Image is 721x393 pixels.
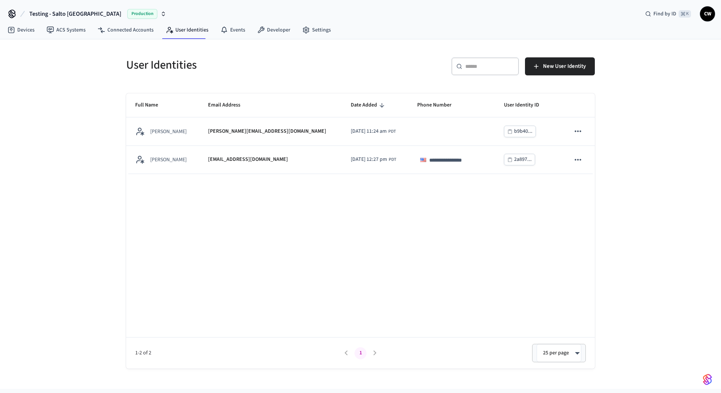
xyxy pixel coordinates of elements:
[126,57,356,73] h5: User Identities
[525,57,595,75] button: New User Identity
[354,347,367,359] button: page 1
[504,99,549,111] span: User Identity ID
[537,344,581,362] div: 25 per page
[504,126,536,137] button: b9b40...
[2,23,41,37] a: Devices
[543,61,586,71] span: New User Identity
[639,7,697,21] div: Find by ID⌘ K
[127,9,157,19] span: Production
[150,128,187,135] p: [PERSON_NAME]
[214,23,251,37] a: Events
[514,127,532,136] div: b9b40...
[388,128,396,135] span: PDT
[504,154,535,165] button: 2a897...
[208,99,250,111] span: Email Address
[351,127,387,135] span: [DATE] 11:24 am
[351,156,387,163] span: [DATE] 12:27 pm
[135,349,339,357] span: 1-2 of 2
[29,9,121,18] span: Testing - Salto [GEOGRAPHIC_DATA]
[296,23,337,37] a: Settings
[417,99,461,111] span: Phone Number
[351,127,396,135] div: America/Los_Angeles
[389,156,396,163] span: PDT
[41,23,92,37] a: ACS Systems
[126,93,595,174] table: sticky table
[700,6,715,21] button: CW
[135,99,168,111] span: Full Name
[653,10,676,18] span: Find by ID
[351,156,396,163] div: America/Los_Angeles
[160,23,214,37] a: User Identities
[679,10,691,18] span: ⌘ K
[339,347,382,359] nav: pagination navigation
[703,373,712,385] img: SeamLogoGradient.69752ec5.svg
[701,7,714,21] span: CW
[514,155,532,164] div: 2a897...
[92,23,160,37] a: Connected Accounts
[208,156,288,163] p: [EMAIL_ADDRESS][DOMAIN_NAME]
[417,154,431,166] div: United States: + 1
[251,23,296,37] a: Developer
[208,127,326,135] p: [PERSON_NAME][EMAIL_ADDRESS][DOMAIN_NAME]
[150,156,187,163] p: [PERSON_NAME]
[351,99,387,111] span: Date Added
